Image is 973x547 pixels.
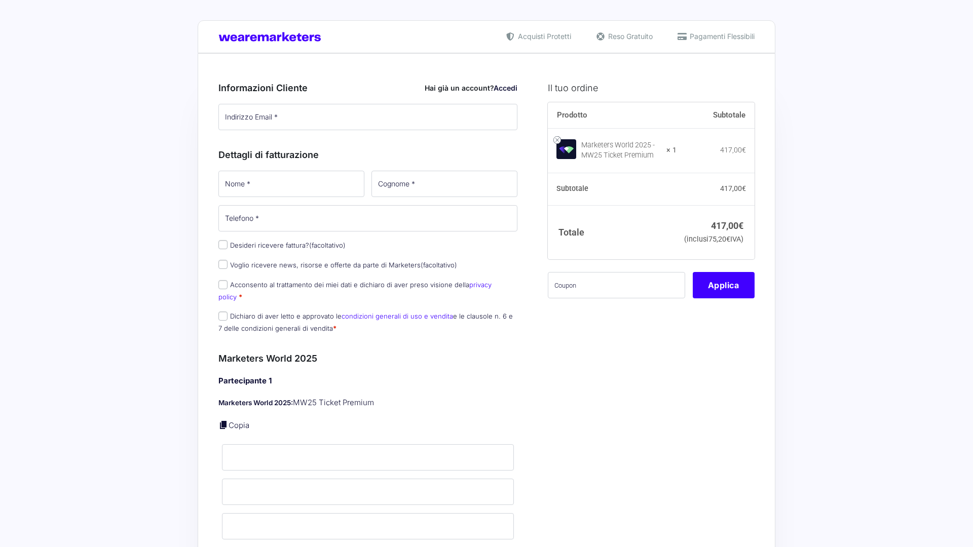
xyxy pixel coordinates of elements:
[742,146,746,154] span: €
[218,261,457,269] label: Voglio ricevere news, risorse e offerte da parte di Marketers
[548,81,755,95] h3: Il tuo ordine
[720,146,746,154] bdi: 417,00
[218,240,228,249] input: Desideri ricevere fattura?(facoltativo)
[548,205,677,259] th: Totale
[666,145,677,155] strong: × 1
[309,241,346,249] span: (facoltativo)
[218,351,517,365] h3: Marketers World 2025
[693,272,755,298] button: Applica
[218,312,513,332] label: Dichiaro di aver letto e approvato le e le clausole n. 6 e 7 delle condizioni generali di vendita
[738,220,743,231] span: €
[371,171,517,197] input: Cognome *
[684,235,743,244] small: (inclusi IVA)
[218,281,492,300] label: Acconsento al trattamento dei miei dati e dichiaro di aver preso visione della
[342,312,453,320] a: condizioni generali di uso e vendita
[229,420,249,430] a: Copia
[548,173,677,206] th: Subtotale
[218,311,228,321] input: Dichiaro di aver letto e approvato lecondizioni generali di uso e venditae le clausole n. 6 e 7 d...
[218,205,517,231] input: Telefono *
[218,104,517,130] input: Indirizzo Email *
[708,235,730,244] span: 75,20
[494,84,517,92] a: Accedi
[548,272,685,298] input: Coupon
[726,235,730,244] span: €
[581,140,660,161] div: Marketers World 2025 - MW25 Ticket Premium
[218,81,517,95] h3: Informazioni Cliente
[606,31,653,42] span: Reso Gratuito
[421,261,457,269] span: (facoltativo)
[218,280,228,289] input: Acconsento al trattamento dei miei dati e dichiaro di aver preso visione dellaprivacy policy
[742,184,746,192] span: €
[425,83,517,93] div: Hai già un account?
[218,375,517,387] h4: Partecipante 1
[556,139,576,159] img: Marketers World 2025 - MW25 Ticket Premium
[677,102,755,129] th: Subtotale
[687,31,755,42] span: Pagamenti Flessibili
[218,281,492,300] a: privacy policy
[218,148,517,162] h3: Dettagli di fatturazione
[218,397,517,409] p: MW25 Ticket Premium
[218,420,229,430] a: Copia i dettagli dell'acquirente
[218,399,293,407] strong: Marketers World 2025:
[515,31,571,42] span: Acquisti Protetti
[218,241,346,249] label: Desideri ricevere fattura?
[218,171,364,197] input: Nome *
[218,260,228,269] input: Voglio ricevere news, risorse e offerte da parte di Marketers(facoltativo)
[720,184,746,192] bdi: 417,00
[548,102,677,129] th: Prodotto
[711,220,743,231] bdi: 417,00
